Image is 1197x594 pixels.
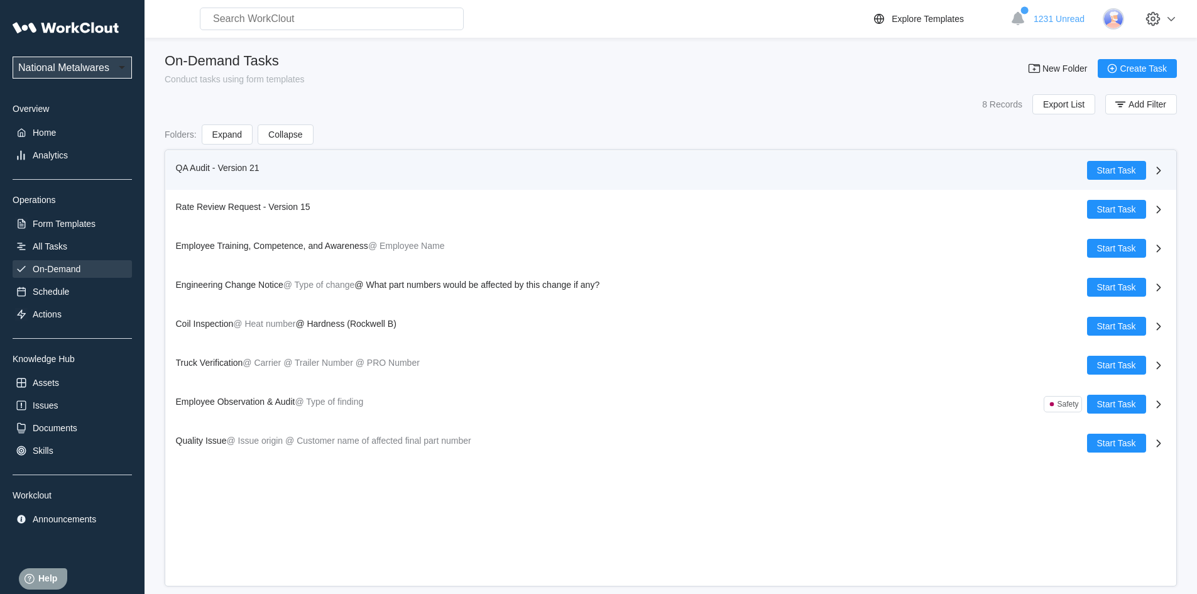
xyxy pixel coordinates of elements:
[1097,361,1136,370] span: Start Task
[283,358,353,368] mark: @ Trailer Number
[1087,278,1146,297] button: Start Task
[243,358,281,368] mark: @ Carrier
[13,419,132,437] a: Documents
[176,241,368,251] span: Employee Training, Competence, and Awareness
[33,241,67,251] div: All Tasks
[176,319,234,329] span: Coil Inspection
[1097,205,1136,214] span: Start Task
[176,163,260,173] span: QA Audit - Version 21
[1097,283,1136,292] span: Start Task
[368,241,445,251] mark: @ Employee Name
[1034,14,1085,24] span: 1231 Unread
[285,436,471,446] mark: @ Customer name of affected final part number
[176,358,243,368] span: Truck Verification
[1087,356,1146,375] button: Start Task
[1097,166,1136,175] span: Start Task
[13,215,132,233] a: Form Templates
[13,238,132,255] a: All Tasks
[176,397,295,407] span: Employee Observation & Audit
[1097,439,1136,448] span: Start Task
[165,129,197,140] div: Folders :
[33,219,96,229] div: Form Templates
[13,442,132,459] a: Skills
[1057,400,1078,409] div: Safety
[982,99,1022,109] div: 8 Records
[13,146,132,164] a: Analytics
[33,446,53,456] div: Skills
[1103,8,1124,30] img: user-3.png
[1097,400,1136,409] span: Start Task
[165,74,305,84] div: Conduct tasks using form templates
[1087,200,1146,219] button: Start Task
[1087,161,1146,180] button: Start Task
[1105,94,1177,114] button: Add Filter
[283,280,355,290] mark: @ Type of change
[1087,317,1146,336] button: Start Task
[165,53,305,69] div: On-Demand Tasks
[166,190,1176,229] a: Rate Review Request - Version 15Start Task
[356,358,420,368] mark: @ PRO Number
[1020,59,1098,78] button: New Folder
[1087,239,1146,258] button: Start Task
[13,305,132,323] a: Actions
[258,124,313,145] button: Collapse
[166,268,1176,307] a: Engineering Change Notice@ Type of change@ What part numbers would be affected by this change if ...
[1087,434,1146,453] button: Start Task
[13,397,132,414] a: Issues
[1043,100,1085,109] span: Export List
[33,309,62,319] div: Actions
[33,400,58,410] div: Issues
[1129,100,1166,109] span: Add Filter
[33,514,96,524] div: Announcements
[1120,64,1167,73] span: Create Task
[33,128,56,138] div: Home
[13,195,132,205] div: Operations
[892,14,964,24] div: Explore Templates
[212,130,242,139] span: Expand
[1042,64,1088,73] span: New Folder
[33,264,80,274] div: On-Demand
[1098,59,1177,78] button: Create Task
[295,319,396,329] span: @ Hardness (Rockwell B)
[176,202,310,212] span: Rate Review Request - Version 15
[1097,322,1136,331] span: Start Task
[13,374,132,392] a: Assets
[13,124,132,141] a: Home
[33,423,77,433] div: Documents
[13,510,132,528] a: Announcements
[33,150,68,160] div: Analytics
[166,151,1176,190] a: QA Audit - Version 21Start Task
[13,104,132,114] div: Overview
[13,260,132,278] a: On-Demand
[200,8,464,30] input: Search WorkClout
[176,436,227,446] span: Quality Issue
[13,490,132,500] div: Workclout
[166,229,1176,268] a: Employee Training, Competence, and Awareness@ Employee NameStart Task
[166,424,1176,463] a: Quality Issue@ Issue origin@ Customer name of affected final part numberStart Task
[166,385,1176,424] a: Employee Observation & Audit@ Type of findingSafetyStart Task
[1032,94,1095,114] button: Export List
[1087,395,1146,414] button: Start Task
[226,436,283,446] mark: @ Issue origin
[33,287,69,297] div: Schedule
[1097,244,1136,253] span: Start Task
[233,319,295,329] mark: @ Heat number
[33,378,59,388] div: Assets
[176,280,283,290] span: Engineering Change Notice
[166,307,1176,346] a: Coil Inspection@ Heat number@ Hardness (Rockwell B)Start Task
[872,11,1004,26] a: Explore Templates
[202,124,253,145] button: Expand
[13,354,132,364] div: Knowledge Hub
[13,283,132,300] a: Schedule
[354,280,599,290] span: @ What part numbers would be affected by this change if any?
[268,130,302,139] span: Collapse
[295,397,363,407] mark: @ Type of finding
[166,346,1176,385] a: Truck Verification@ Carrier@ Trailer Number@ PRO NumberStart Task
